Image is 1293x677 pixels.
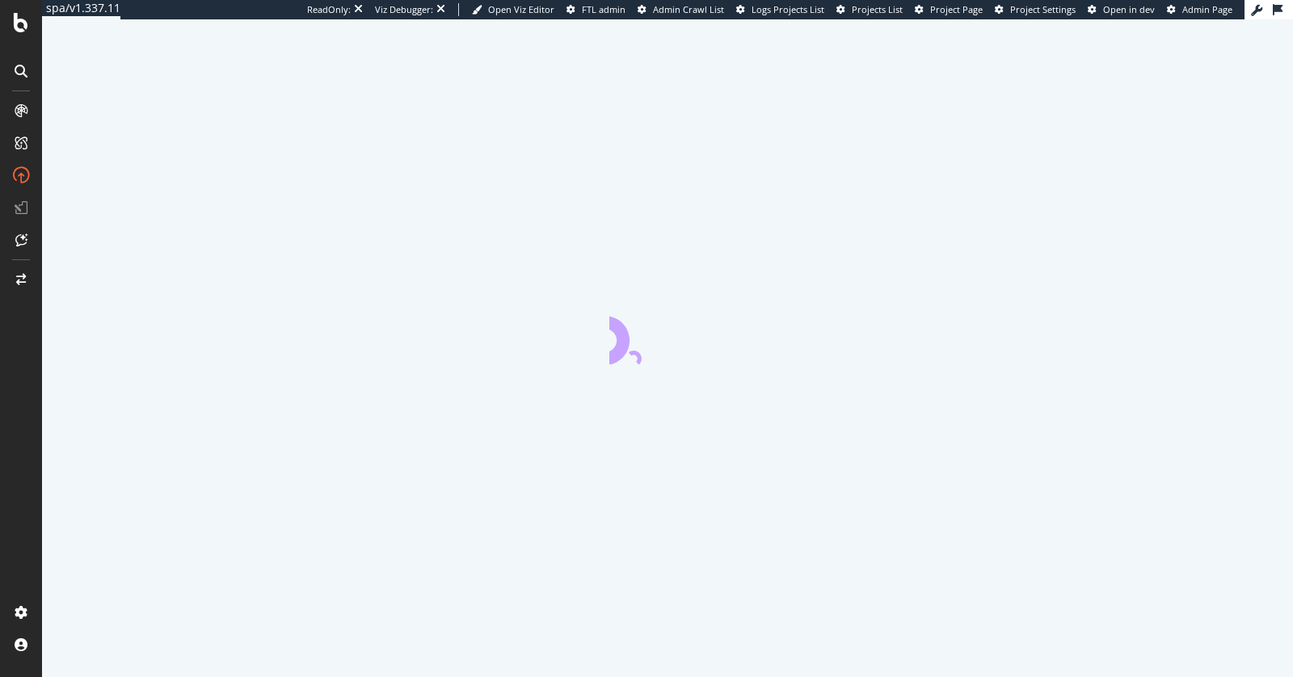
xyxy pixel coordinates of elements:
a: Projects List [836,3,903,16]
a: Logs Projects List [736,3,824,16]
span: Open in dev [1103,3,1155,15]
div: Viz Debugger: [375,3,433,16]
span: Admin Crawl List [653,3,724,15]
span: Projects List [852,3,903,15]
span: Admin Page [1182,3,1232,15]
a: Project Page [915,3,983,16]
a: Admin Page [1167,3,1232,16]
span: Project Settings [1010,3,1076,15]
a: Open in dev [1088,3,1155,16]
a: Open Viz Editor [472,3,554,16]
a: Admin Crawl List [638,3,724,16]
div: animation [609,306,726,364]
span: Logs Projects List [752,3,824,15]
div: ReadOnly: [307,3,351,16]
span: Project Page [930,3,983,15]
span: Open Viz Editor [488,3,554,15]
a: Project Settings [995,3,1076,16]
span: FTL admin [582,3,625,15]
a: FTL admin [566,3,625,16]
